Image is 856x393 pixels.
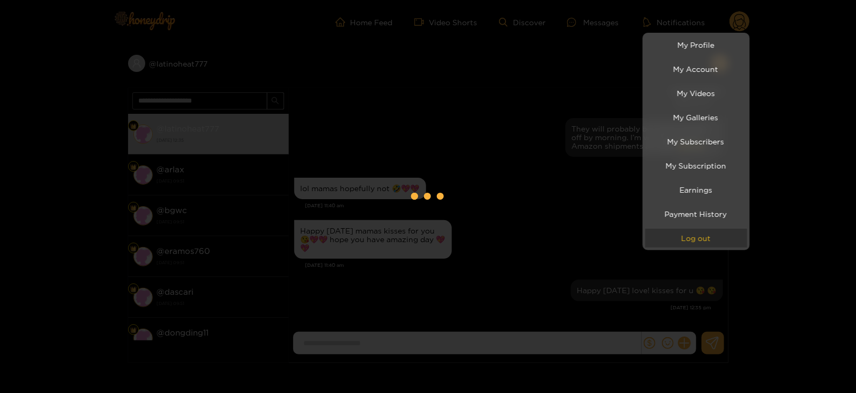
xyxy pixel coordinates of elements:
[645,156,747,175] a: My Subscription
[645,108,747,127] a: My Galleries
[645,205,747,223] a: Payment History
[645,180,747,199] a: Earnings
[645,132,747,151] a: My Subscribers
[645,60,747,78] a: My Account
[645,229,747,248] button: Log out
[645,35,747,54] a: My Profile
[645,84,747,103] a: My Videos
